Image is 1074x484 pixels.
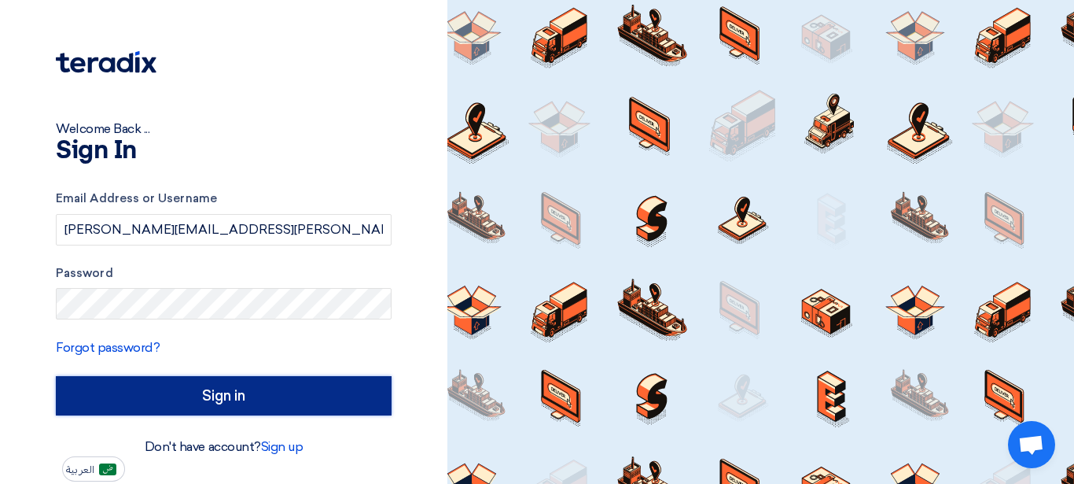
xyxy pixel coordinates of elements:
div: Welcome Back ... [56,120,392,139]
a: Forgot password? [56,340,160,355]
div: Don't have account? [56,438,392,456]
input: Sign in [56,376,392,416]
label: Email Address or Username [56,190,392,208]
img: Teradix logo [56,51,156,73]
button: العربية [62,456,125,482]
h1: Sign In [56,139,392,164]
img: ar-AR.png [99,464,116,475]
div: Open chat [1008,421,1055,468]
input: Enter your business email or username [56,214,392,246]
a: Sign up [261,439,303,454]
span: العربية [66,464,94,475]
label: Password [56,264,392,283]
